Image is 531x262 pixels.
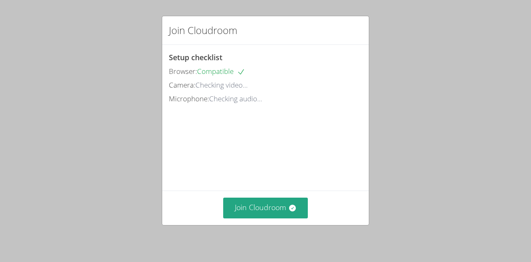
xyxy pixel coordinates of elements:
span: Camera: [169,80,195,90]
span: Compatible [197,66,245,76]
button: Join Cloudroom [223,198,308,218]
span: Checking audio... [209,94,262,103]
span: Setup checklist [169,52,222,62]
span: Browser: [169,66,197,76]
span: Microphone: [169,94,209,103]
h2: Join Cloudroom [169,23,237,38]
span: Checking video... [195,80,248,90]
